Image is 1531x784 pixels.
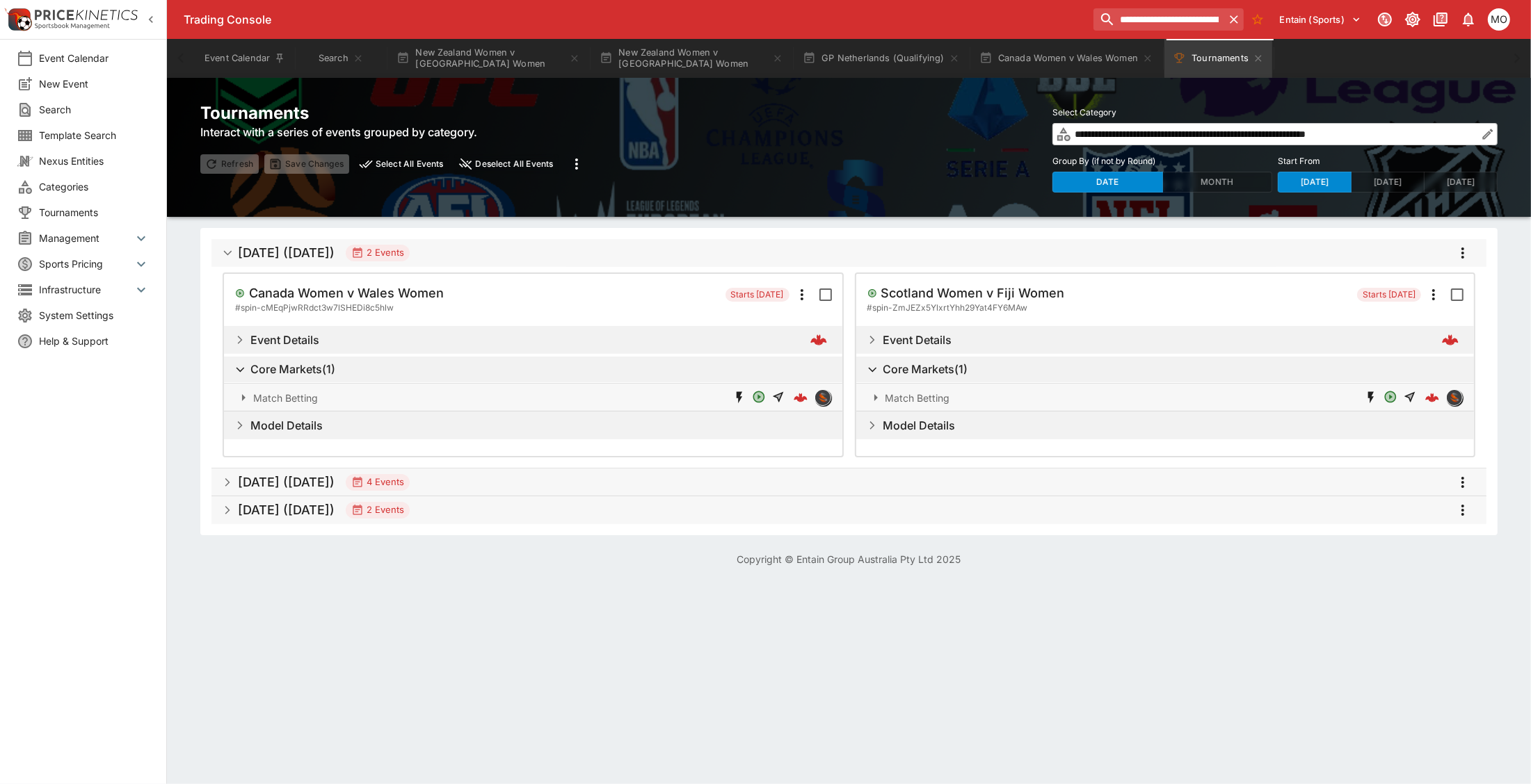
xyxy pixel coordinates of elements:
p: Match Betting [885,391,950,405]
button: more [564,152,589,177]
button: Search [296,39,385,78]
img: PriceKinetics [35,10,138,20]
span: # spin-ZmJEZx5YlxrtYhh29Yat4FY6MAw [867,301,1028,315]
button: [DATE] ([DATE])4 Eventsmore [211,468,1486,496]
div: Group By (if not by Round) [1052,172,1272,193]
span: Starts [DATE] [726,288,789,302]
button: Expand [224,326,842,354]
div: 4 Events [351,475,404,489]
span: [missing translation: 'screens.event.pricing.market.type.BettingOpen'] [751,390,767,406]
a: 8be728b6-1066-4dc0-ab27-5b3290d7b094 [789,386,812,409]
button: New Zealand Women v [GEOGRAPHIC_DATA] Women [388,39,588,78]
img: logo-cerberus--red.svg [794,391,808,405]
button: Documentation [1428,7,1453,32]
a: b9c1144f-b9bc-4eb9-af70-78bb5e6550b9 [1438,327,1463,352]
a: e157d5d2-df8c-4f91-ac4c-d74c25b25cb5 [1421,386,1443,409]
button: Mark O'Loughlan [1484,4,1514,35]
label: Start From [1278,151,1498,172]
span: Nexus Entities [39,154,150,168]
img: logo-cerberus--red.svg [1442,332,1459,348]
img: logo-cerberus--red.svg [1425,391,1439,405]
button: more [789,282,815,307]
span: Sports Pricing [39,256,133,271]
button: No Bookmarks [1247,8,1269,31]
button: more [1450,470,1475,495]
img: Sportsbook Management [35,23,110,29]
button: close [454,154,559,174]
button: Expand [856,411,1475,439]
button: GP Netherlands (Qualifying) [794,39,968,78]
h6: Interact with a series of events grouped by category. [200,124,589,140]
div: Start From [1278,172,1498,193]
img: sportingsolutions [1447,390,1462,405]
span: Tournaments [39,205,150,220]
svg: Open [751,390,767,404]
button: Expand [856,326,1475,354]
span: System Settings [39,308,150,322]
img: logo-cerberus--red.svg [810,332,827,348]
button: Canada Women v Wales Women [971,39,1162,78]
h5: Canada Women v Wales Women [249,285,444,301]
h5: [DATE] ([DATE]) [238,474,335,490]
button: New Zealand Women v [GEOGRAPHIC_DATA] Women [591,39,792,78]
span: Help & Support [39,334,150,348]
svg: Open [1382,390,1399,404]
span: New Event [39,76,150,91]
div: b9c1144f-b9bc-4eb9-af70-78bb5e6550b9 [1442,332,1459,348]
h5: [DATE] ([DATE]) [238,502,335,518]
div: sportingsolutions [815,389,831,406]
h6: Model Details [250,418,323,433]
div: Trading Console [184,13,1088,27]
div: 2 Events [351,503,404,517]
button: Toggle light/dark mode [1400,7,1425,32]
p: Match Betting [253,391,318,405]
div: sportingsolutions [1446,389,1463,406]
button: more [1450,240,1475,266]
button: [DATE] [1424,172,1498,193]
h5: [DATE] ([DATE]) [238,245,335,261]
span: # spin-cMEqPjwRRdct3w7lSHEDi8c5hlw [235,301,394,315]
button: more [1450,498,1475,523]
img: PriceKinetics Logo [4,6,32,33]
button: Expand [224,411,842,439]
img: sportingsolutions [815,390,831,405]
button: [DATE] [1278,172,1352,193]
button: Expand [856,384,1475,411]
h6: Core Markets ( 1 ) [250,362,335,377]
span: Event Calendar [39,51,150,65]
label: Group By (if not by Round) [1052,151,1272,172]
svg: SGM [731,391,748,405]
h5: Scotland Women v Fiji Women [881,285,1065,301]
span: Infrastructure [39,282,133,297]
h6: Event Details [250,333,319,348]
button: Month [1162,172,1273,193]
input: search [1093,8,1224,31]
span: [missing translation: 'screens.event.pricing.market.type.BettingOpen'] [1382,390,1399,406]
svg: Open [867,288,877,298]
h6: Core Markets ( 1 ) [883,362,968,377]
button: [DATE] ([DATE])2 Eventsmore [211,496,1486,524]
button: Select Tenant [1272,8,1370,31]
button: [DATE] [1351,172,1425,193]
div: Mark O'Loughlan [1488,8,1510,31]
span: Search [39,102,150,117]
a: b7bdf0b1-476b-46c8-984e-72c519688f42 [806,327,831,352]
label: Select Category [1052,102,1498,123]
button: Notifications [1456,7,1481,32]
svg: SGM [1363,391,1379,405]
span: Straight [1402,390,1418,406]
button: more [1421,282,1446,307]
button: preview [355,154,449,174]
button: Tournaments [1164,39,1272,78]
button: Connected to PK [1372,7,1397,32]
div: 2 Events [351,246,404,260]
h6: Event Details [883,333,952,348]
div: b7bdf0b1-476b-46c8-984e-72c519688f42 [810,332,827,348]
div: e157d5d2-df8c-4f91-ac4c-d74c25b25cb5 [1425,391,1439,405]
button: Expand [224,384,842,411]
span: Categories [39,179,150,194]
button: Event Calendar [196,39,294,78]
h2: Tournaments [200,102,589,124]
span: Management [39,231,133,245]
span: Straight [770,390,787,406]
